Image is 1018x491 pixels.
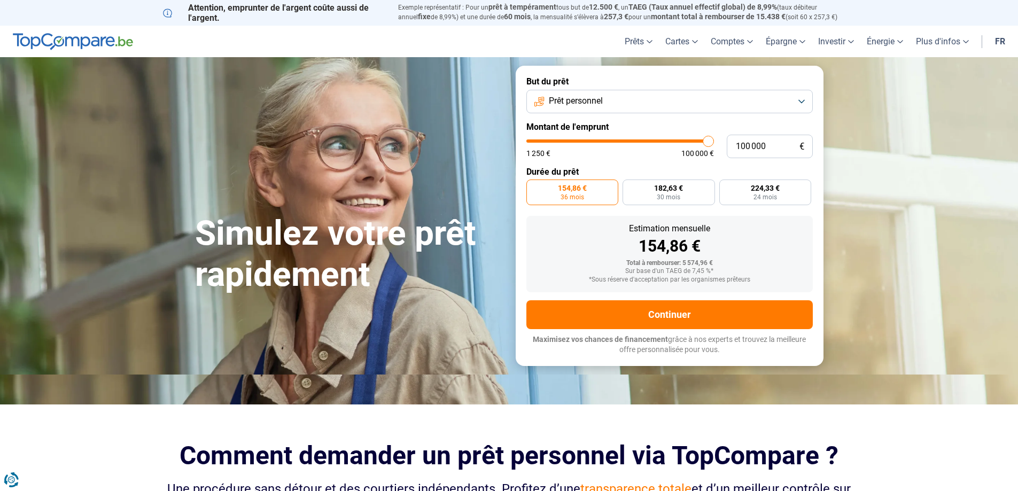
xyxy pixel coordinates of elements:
div: Total à rembourser: 5 574,96 € [535,260,804,267]
p: grâce à nos experts et trouvez la meilleure offre personnalisée pour vous. [526,334,813,355]
a: fr [989,26,1012,57]
span: 257,3 € [604,12,628,21]
p: Attention, emprunter de l'argent coûte aussi de l'argent. [163,3,385,23]
a: Épargne [759,26,812,57]
span: 30 mois [657,194,680,200]
div: Estimation mensuelle [535,224,804,233]
img: TopCompare [13,33,133,50]
button: Prêt personnel [526,90,813,113]
h2: Comment demander un prêt personnel via TopCompare ? [163,441,856,470]
span: Prêt personnel [549,95,603,107]
span: 12.500 € [589,3,618,11]
a: Cartes [659,26,704,57]
span: Maximisez vos chances de financement [533,335,668,344]
span: 24 mois [753,194,777,200]
div: *Sous réserve d'acceptation par les organismes prêteurs [535,276,804,284]
span: prêt à tempérament [488,3,556,11]
label: Durée du prêt [526,167,813,177]
span: 154,86 € [558,184,587,192]
a: Prêts [618,26,659,57]
label: Montant de l'emprunt [526,122,813,132]
span: 224,33 € [751,184,780,192]
a: Comptes [704,26,759,57]
span: montant total à rembourser de 15.438 € [651,12,786,21]
h1: Simulez votre prêt rapidement [195,213,503,295]
a: Plus d'infos [910,26,975,57]
div: 154,86 € [535,238,804,254]
span: fixe [418,12,431,21]
label: But du prêt [526,76,813,87]
span: 100 000 € [681,150,714,157]
span: TAEG (Taux annuel effectif global) de 8,99% [628,3,777,11]
span: 36 mois [561,194,584,200]
a: Investir [812,26,860,57]
a: Énergie [860,26,910,57]
span: 60 mois [504,12,531,21]
p: Exemple représentatif : Pour un tous but de , un (taux débiteur annuel de 8,99%) et une durée de ... [398,3,856,22]
span: 1 250 € [526,150,550,157]
div: Sur base d'un TAEG de 7,45 %* [535,268,804,275]
button: Continuer [526,300,813,329]
span: 182,63 € [654,184,683,192]
span: € [799,142,804,151]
